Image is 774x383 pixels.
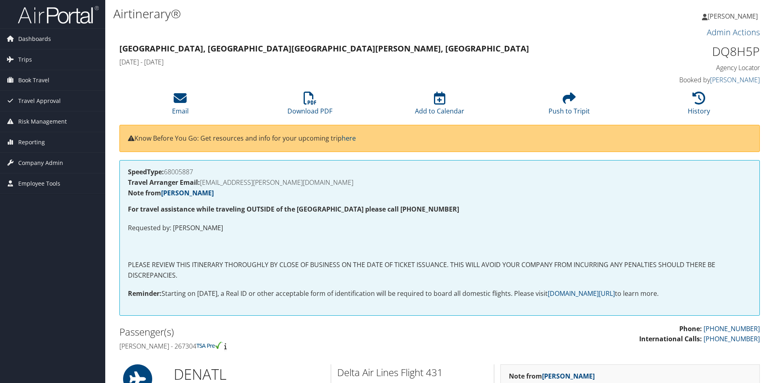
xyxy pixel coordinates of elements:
[18,29,51,49] span: Dashboards
[609,63,760,72] h4: Agency Locator
[18,70,49,90] span: Book Travel
[18,111,67,132] span: Risk Management
[113,5,549,22] h1: Airtinerary®
[18,91,61,111] span: Travel Approval
[704,334,760,343] a: [PHONE_NUMBER]
[609,75,760,84] h4: Booked by
[119,43,529,54] strong: [GEOGRAPHIC_DATA], [GEOGRAPHIC_DATA] [GEOGRAPHIC_DATA][PERSON_NAME], [GEOGRAPHIC_DATA]
[128,169,751,175] h4: 68005887
[702,4,766,28] a: [PERSON_NAME]
[18,5,99,24] img: airportal-logo.png
[509,372,595,381] strong: Note from
[287,96,332,116] a: Download PDF
[710,75,760,84] a: [PERSON_NAME]
[18,153,63,173] span: Company Admin
[161,188,214,197] a: [PERSON_NAME]
[128,133,751,144] p: Know Before You Go: Get resources and info for your upcoming trip
[119,342,434,351] h4: [PERSON_NAME] - 267304
[542,372,595,381] a: [PERSON_NAME]
[119,58,597,66] h4: [DATE] - [DATE]
[609,43,760,60] h1: DQ8H5P
[128,289,751,299] p: Starting on [DATE], a Real ID or other acceptable form of identification will be required to boar...
[415,96,464,116] a: Add to Calendar
[196,342,223,349] img: tsa-precheck.png
[679,324,702,333] strong: Phone:
[128,188,214,197] strong: Note from
[342,134,356,143] a: here
[548,289,615,298] a: [DOMAIN_NAME][URL]
[128,178,200,187] strong: Travel Arranger Email:
[172,96,189,116] a: Email
[128,205,459,214] strong: For travel assistance while traveling OUTSIDE of the [GEOGRAPHIC_DATA] please call [PHONE_NUMBER]
[549,96,590,116] a: Push to Tripit
[337,366,488,379] h2: Delta Air Lines Flight 431
[704,324,760,333] a: [PHONE_NUMBER]
[708,12,758,21] span: [PERSON_NAME]
[18,132,45,152] span: Reporting
[128,223,751,233] p: Requested by: [PERSON_NAME]
[18,49,32,70] span: Trips
[128,179,751,186] h4: [EMAIL_ADDRESS][PERSON_NAME][DOMAIN_NAME]
[128,167,164,176] strong: SpeedType:
[688,96,710,116] a: History
[639,334,702,343] strong: International Calls:
[707,27,760,38] a: Admin Actions
[18,173,60,194] span: Employee Tools
[128,260,751,280] p: PLEASE REVIEW THIS ITINERARY THOROUGHLY BY CLOSE OF BUSINESS ON THE DATE OF TICKET ISSUANCE. THIS...
[128,289,162,298] strong: Reminder:
[119,325,434,339] h2: Passenger(s)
